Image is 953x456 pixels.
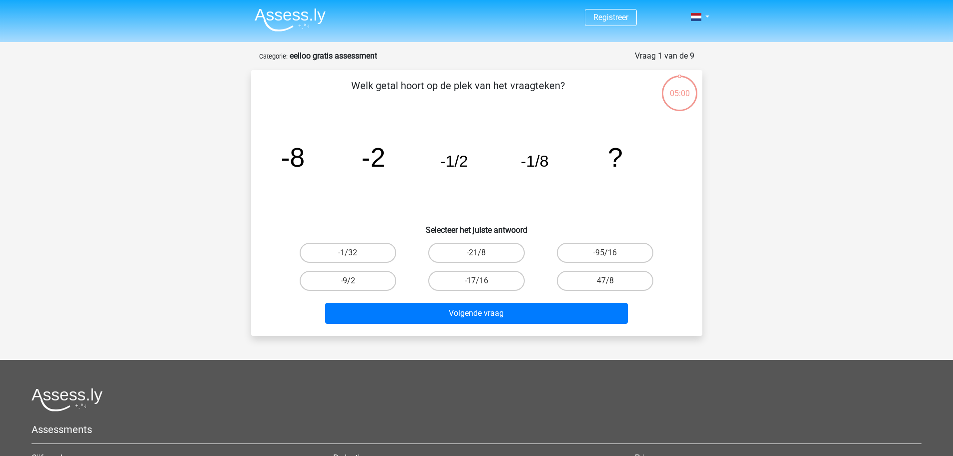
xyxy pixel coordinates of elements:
label: 47/8 [557,271,653,291]
p: Welk getal hoort op de plek van het vraagteken? [267,78,649,108]
tspan: -2 [361,142,385,172]
label: -9/2 [300,271,396,291]
small: Categorie: [259,53,288,60]
label: -21/8 [428,243,525,263]
label: -1/32 [300,243,396,263]
div: 05:00 [661,75,698,100]
tspan: -8 [281,142,305,172]
img: Assessly logo [32,388,103,411]
img: Assessly [255,8,326,32]
button: Volgende vraag [325,303,628,324]
a: Registreer [593,13,628,22]
h6: Selecteer het juiste antwoord [267,217,686,235]
div: Vraag 1 van de 9 [635,50,694,62]
strong: eelloo gratis assessment [290,51,377,61]
tspan: ? [608,142,623,172]
tspan: -1/8 [521,152,549,170]
tspan: -1/2 [440,152,468,170]
label: -17/16 [428,271,525,291]
label: -95/16 [557,243,653,263]
h5: Assessments [32,423,921,435]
